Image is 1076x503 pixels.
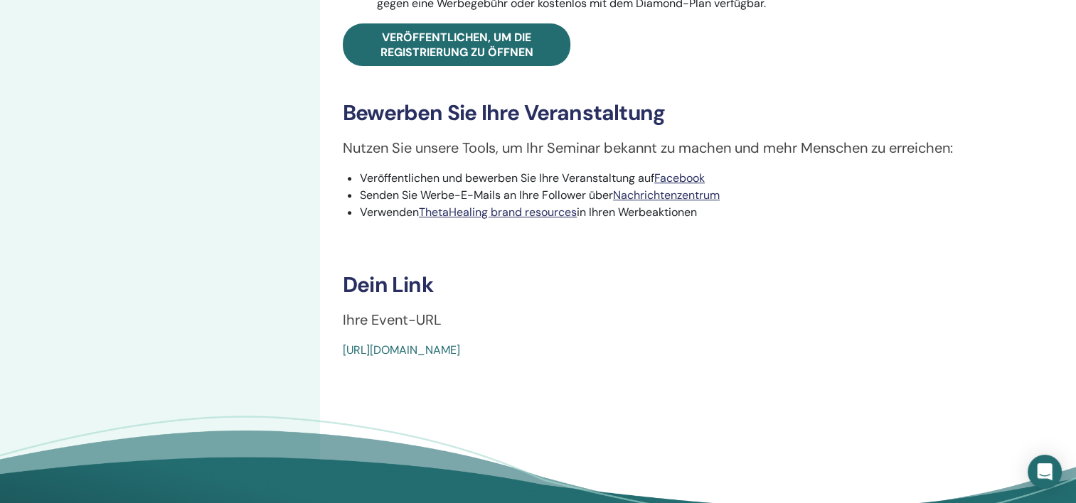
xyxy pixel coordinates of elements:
[1028,455,1062,489] div: Öffnen Sie den Intercom Messenger
[343,100,1015,126] h3: Bewerben Sie Ihre Veranstaltung
[380,30,533,60] span: Veröffentlichen, um die Registrierung zu öffnen
[360,187,1015,204] li: Senden Sie Werbe-E-Mails an Ihre Follower über
[343,137,1015,158] p: Nutzen Sie unsere Tools, um Ihr Seminar bekannt zu machen und mehr Menschen zu erreichen:
[360,170,1015,187] li: Veröffentlichen und bewerben Sie Ihre Veranstaltung auf
[343,309,1015,330] p: Ihre Event-URL
[613,188,720,202] a: Nachrichtenzentrum
[343,272,1015,298] h3: Dein Link
[419,205,577,220] a: ThetaHealing brand resources
[654,171,705,185] a: Facebook
[343,23,570,66] a: Veröffentlichen, um die Registrierung zu öffnen
[343,342,460,357] a: [URL][DOMAIN_NAME]
[360,204,1015,221] li: Verwenden in Ihren Werbeaktionen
